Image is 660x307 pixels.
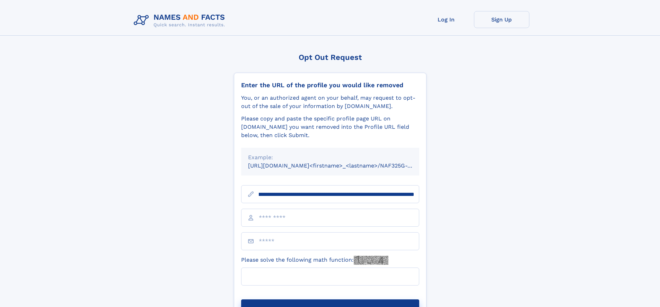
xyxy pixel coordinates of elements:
[248,162,432,169] small: [URL][DOMAIN_NAME]<firstname>_<lastname>/NAF325G-xxxxxxxx
[248,153,412,162] div: Example:
[419,11,474,28] a: Log In
[131,11,231,30] img: Logo Names and Facts
[234,53,426,62] div: Opt Out Request
[474,11,529,28] a: Sign Up
[241,94,419,110] div: You, or an authorized agent on your behalf, may request to opt-out of the sale of your informatio...
[241,81,419,89] div: Enter the URL of the profile you would like removed
[241,256,388,265] label: Please solve the following math function:
[241,115,419,139] div: Please copy and paste the specific profile page URL on [DOMAIN_NAME] you want removed into the Pr...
